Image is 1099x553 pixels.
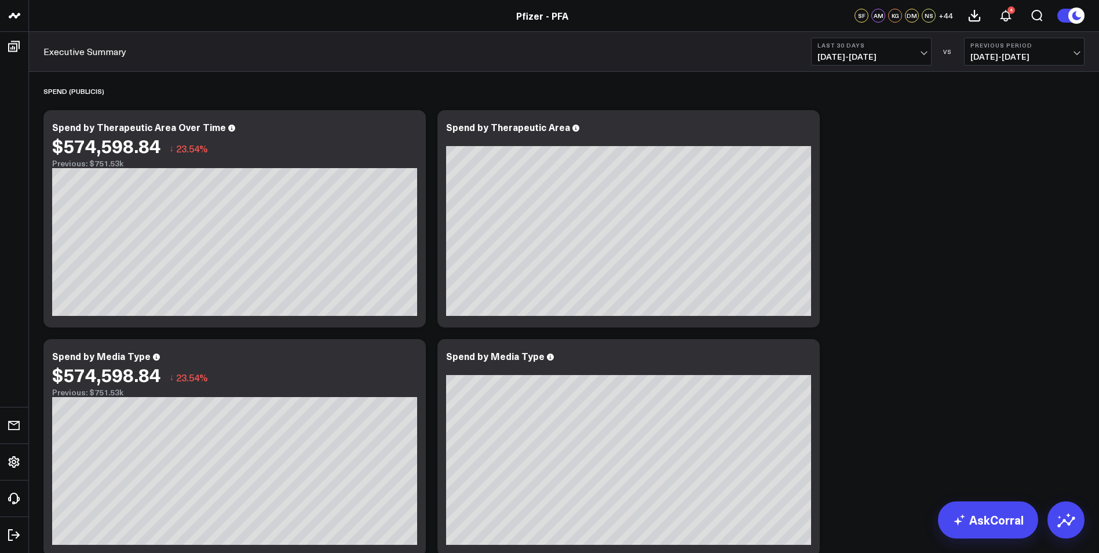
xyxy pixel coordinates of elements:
div: NS [922,9,936,23]
span: [DATE] - [DATE] [817,52,925,61]
div: Spend by Media Type [446,350,545,362]
div: $574,598.84 [52,135,160,156]
div: 4 [1007,6,1015,14]
a: Executive Summary [43,45,126,58]
a: AskCorral [938,501,1038,539]
div: $574,598.84 [52,364,160,385]
button: Previous Period[DATE]-[DATE] [964,38,1085,66]
div: KG [888,9,902,23]
div: Previous: $751.53k [52,388,417,397]
button: Last 30 Days[DATE]-[DATE] [811,38,932,66]
div: Spend by Therapeutic Area [446,121,570,133]
div: SF [855,9,868,23]
div: DM [905,9,919,23]
div: AM [871,9,885,23]
span: + 44 [939,12,953,20]
button: +44 [939,9,953,23]
span: ↓ [169,370,174,385]
span: 23.54% [176,371,208,384]
div: SPEND (PUBLICIS) [43,78,104,104]
b: Last 30 Days [817,42,925,49]
span: [DATE] - [DATE] [970,52,1078,61]
div: Spend by Media Type [52,350,151,362]
div: Spend by Therapeutic Area Over Time [52,121,226,133]
div: VS [937,48,958,55]
span: 23.54% [176,142,208,155]
div: Previous: $751.53k [52,159,417,168]
a: Pfizer - PFA [516,9,568,22]
b: Previous Period [970,42,1078,49]
span: ↓ [169,141,174,156]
